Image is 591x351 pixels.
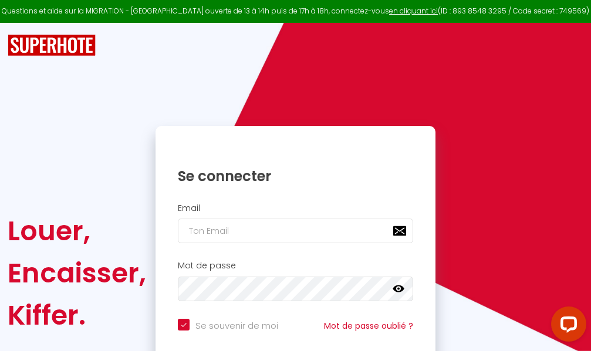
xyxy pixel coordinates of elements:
iframe: LiveChat chat widget [542,302,591,351]
h2: Email [178,203,413,213]
a: en cliquant ici [389,6,438,16]
h1: Se connecter [178,167,413,185]
div: Louer, [8,210,146,252]
img: SuperHote logo [8,35,96,56]
input: Ton Email [178,219,413,243]
h2: Mot de passe [178,261,413,271]
div: Kiffer. [8,294,146,336]
div: Encaisser, [8,252,146,294]
a: Mot de passe oublié ? [324,320,413,332]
